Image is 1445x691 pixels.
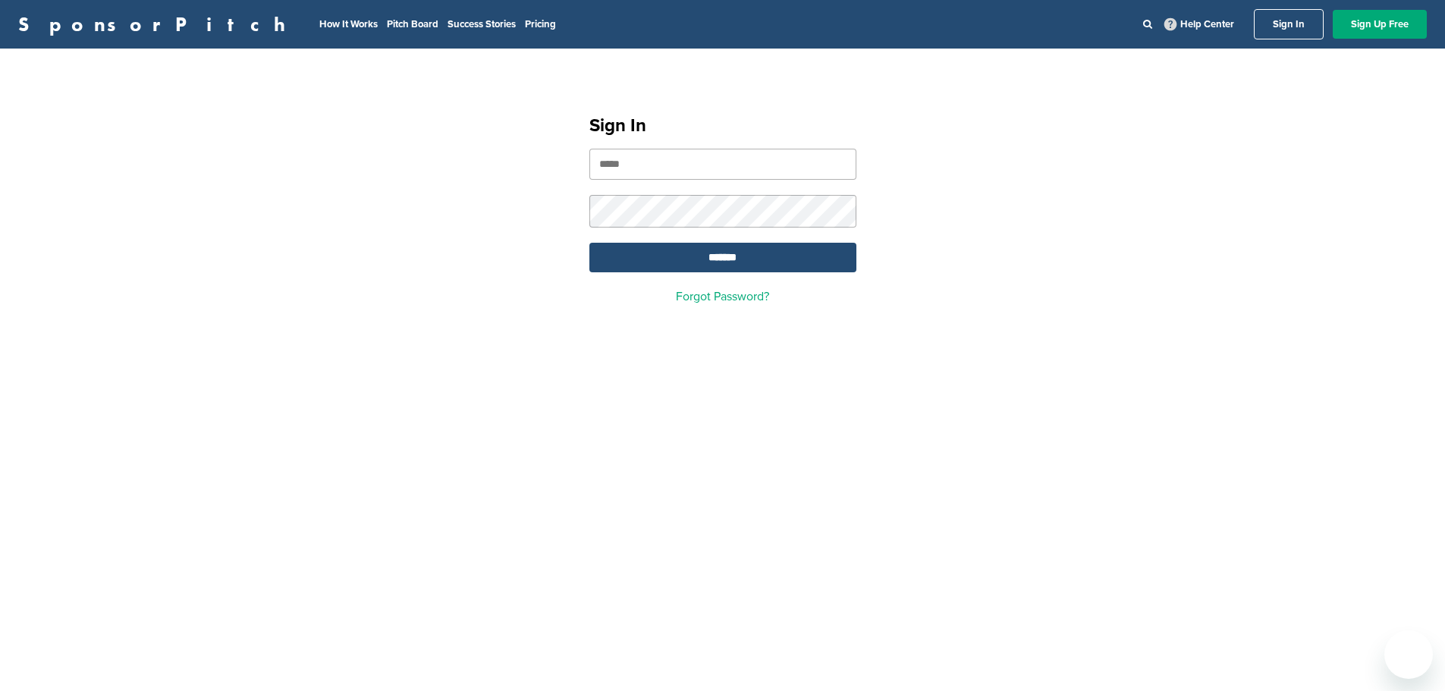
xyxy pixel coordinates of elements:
a: SponsorPitch [18,14,295,34]
a: Pitch Board [387,18,438,30]
a: How It Works [319,18,378,30]
h1: Sign In [589,112,856,140]
a: Sign Up Free [1333,10,1427,39]
a: Pricing [525,18,556,30]
a: Help Center [1161,15,1237,33]
a: Sign In [1254,9,1324,39]
iframe: Button to launch messaging window [1384,630,1433,679]
a: Success Stories [448,18,516,30]
a: Forgot Password? [676,289,769,304]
